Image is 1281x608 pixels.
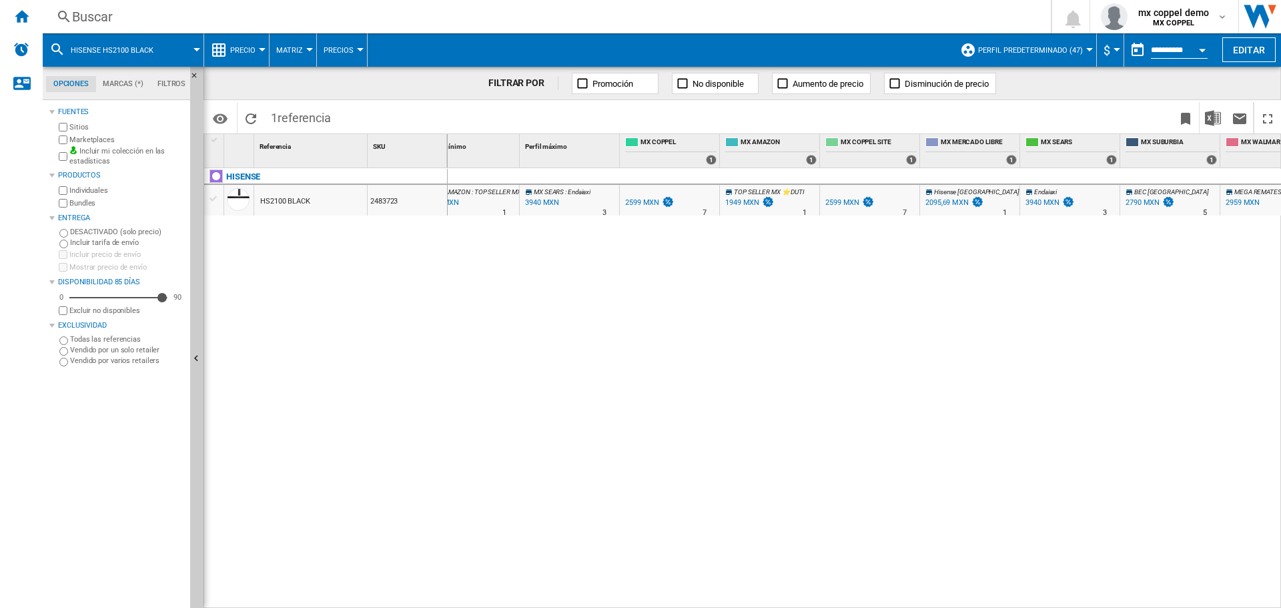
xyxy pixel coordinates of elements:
[905,79,989,89] span: Disminución de precio
[46,76,96,92] md-tab-item: Opciones
[472,188,545,196] span: : TOP SELLER MX ⭐ DUTI
[257,134,367,155] div: Referencia Sort None
[502,206,506,220] div: Tiempo de entrega : 1 día
[723,134,819,168] div: MX AMAZON 1 offers sold by MX AMAZON
[69,146,185,167] label: Incluir mi colección en las estadísticas
[59,250,67,259] input: Incluir precio de envío
[422,134,519,155] div: Perfil mínimo Sort None
[278,111,331,125] span: referencia
[1103,206,1107,220] div: Tiempo de entrega : 3 días
[58,107,185,117] div: Fuentes
[978,33,1090,67] button: Perfil predeterminado (47)
[70,227,185,237] label: DESACTIVADO (solo precio)
[706,155,717,165] div: 1 offers sold by MX COPPEL
[59,263,67,272] input: Mostrar precio de envío
[1172,102,1199,133] button: Marcar este reporte
[1226,102,1253,133] button: Enviar este reporte por correo electrónico
[324,33,360,67] button: Precios
[56,292,67,302] div: 0
[1126,198,1160,207] div: 2790 MXN
[59,229,68,238] input: DESACTIVADO (solo precio)
[69,291,167,304] md-slider: Disponibilidad
[238,102,264,133] button: Recargar
[150,76,193,92] md-tab-item: Filtros
[1023,134,1120,168] div: MX SEARS 1 offers sold by MX SEARS
[373,143,386,150] span: SKU
[602,206,606,220] div: Tiempo de entrega : 3 días
[71,33,167,67] button: HISENSE HS2100 BLACK
[58,170,185,181] div: Productos
[525,143,567,150] span: Perfil máximo
[226,169,260,185] div: Haga clic para filtrar por esa marca
[806,155,817,165] div: 1 offers sold by MX AMAZON
[903,206,907,220] div: Tiempo de entrega : 7 días
[70,345,185,355] label: Vendido por un solo retailer
[1106,155,1117,165] div: 1 offers sold by MX SEARS
[260,186,310,217] div: HS2100 BLACK
[70,334,185,344] label: Todas las referencias
[69,186,185,196] label: Individuales
[522,134,619,155] div: Perfil máximo Sort None
[725,198,759,207] div: 1949 MXN
[230,46,256,55] span: Precio
[59,199,67,208] input: Bundles
[190,67,206,91] button: Ocultar
[925,198,969,207] div: 2095,69 MXN
[59,336,68,345] input: Todas las referencias
[227,134,254,155] div: Sort None
[59,358,68,366] input: Vendido por varios retailers
[1124,196,1175,210] div: 2790 MXN
[170,292,185,302] div: 90
[69,135,185,145] label: Marketplaces
[59,123,67,131] input: Sitios
[823,196,875,210] div: 2599 MXN
[761,196,775,208] img: promotionV3.png
[1141,137,1217,149] span: MX SUBURBIA
[534,188,564,196] span: MX SEARS
[823,134,919,168] div: MX COPPEL SITE 1 offers sold by MX COPPEL SITE
[59,306,67,315] input: Mostrar precio de envío
[59,240,68,248] input: Incluir tarifa de envío
[906,155,917,165] div: 1 offers sold by MX COPPEL SITE
[1153,19,1194,27] b: MX COPPEL
[1224,196,1260,210] div: 2959 MXN
[592,79,633,89] span: Promoción
[1003,206,1007,220] div: Tiempo de entrega : 1 día
[960,33,1090,67] div: Perfil predeterminado (47)
[1123,134,1220,168] div: MX SUBURBIA 1 offers sold by MX SUBURBIA
[522,134,619,155] div: Sort None
[772,73,871,94] button: Aumento de precio
[723,196,775,210] div: 1949 MXN
[861,196,875,208] img: promotionV3.png
[923,134,1019,168] div: MX MERCADO LIBRE 1 offers sold by MX MERCADO LIBRE
[260,143,291,150] span: Referencia
[640,137,717,149] span: MX COPPEL
[1203,206,1207,220] div: Tiempo de entrega : 5 días
[523,196,559,210] div: Última actualización : jueves, 18 de septiembre de 2025 7:14
[1041,137,1117,149] span: MX SEARS
[978,46,1083,55] span: Perfil predeterminado (47)
[572,73,659,94] button: Promoción
[69,198,185,208] label: Bundles
[276,46,303,55] span: Matriz
[69,262,185,272] label: Mostrar precio de envío
[59,148,67,165] input: Incluir mi colección en las estadísticas
[58,213,185,224] div: Entrega
[1162,196,1175,208] img: promotionV3.png
[672,73,759,94] button: No disponible
[825,198,859,207] div: 2599 MXN
[434,188,470,196] span: MX AMAZON
[793,79,863,89] span: Aumento de precio
[1254,102,1281,133] button: Maximizar
[734,188,805,196] span: TOP SELLER MX ⭐ DUTI
[1226,198,1260,207] div: 2959 MXN
[1006,155,1017,165] div: 1 offers sold by MX MERCADO LIBRE
[58,277,185,288] div: Disponibilidad 85 Días
[1104,43,1110,57] span: $
[1023,196,1075,210] div: 3940 MXN
[941,137,1017,149] span: MX MERCADO LIBRE
[1104,33,1117,67] div: $
[276,33,310,67] button: Matriz
[59,135,67,144] input: Marketplaces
